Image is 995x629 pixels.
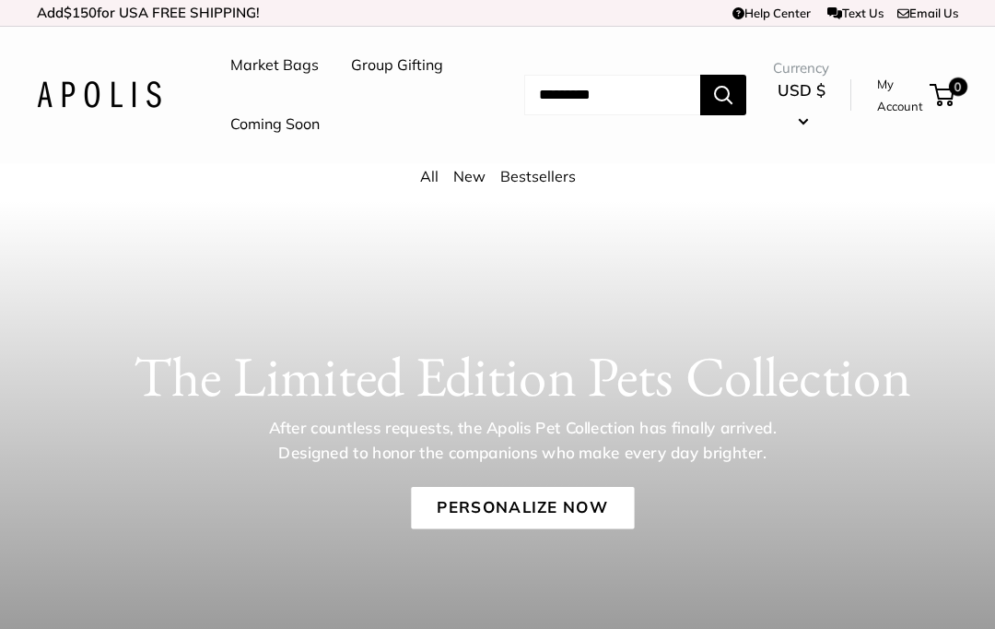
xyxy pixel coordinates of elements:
[351,52,443,79] a: Group Gifting
[500,167,576,185] a: Bestsellers
[773,55,829,81] span: Currency
[524,75,700,115] input: Search...
[700,75,746,115] button: Search
[773,76,829,135] button: USD $
[85,343,960,409] h1: The Limited Edition Pets Collection
[949,77,967,96] span: 0
[411,487,634,529] a: Personalize Now
[230,111,320,138] a: Coming Soon
[897,6,958,20] a: Email Us
[931,84,954,106] a: 0
[778,80,825,100] span: USD $
[732,6,811,20] a: Help Center
[420,167,439,185] a: All
[453,167,486,185] a: New
[877,73,923,118] a: My Account
[238,416,807,465] p: After countless requests, the Apolis Pet Collection has finally arrived. Designed to honor the co...
[827,6,884,20] a: Text Us
[230,52,319,79] a: Market Bags
[37,81,161,108] img: Apolis
[64,4,97,21] span: $150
